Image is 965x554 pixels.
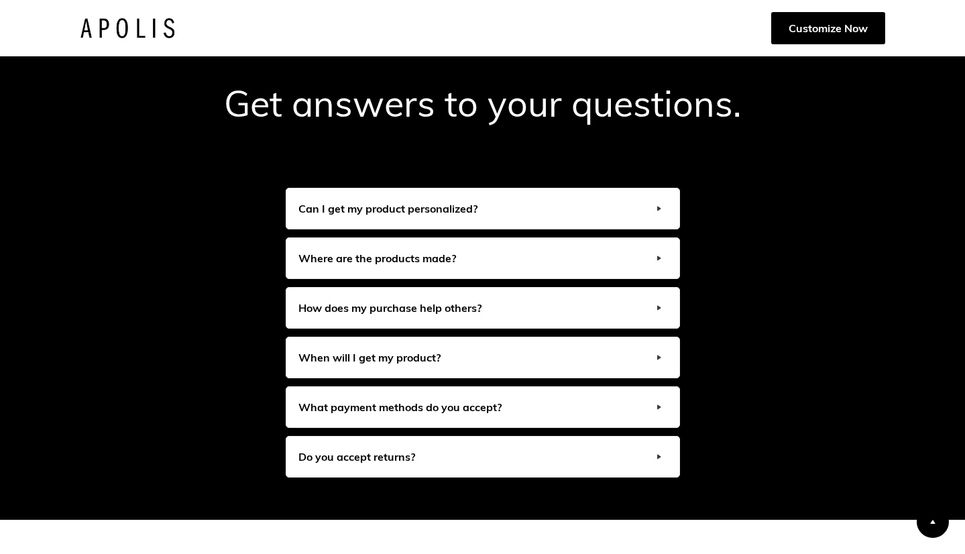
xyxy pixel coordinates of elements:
[298,250,456,266] h6: Where are the products made?
[771,12,885,44] a: Customize Now
[298,201,477,217] h6: Can I get my product personalized?
[298,399,502,415] h6: What payment methods do you accept?
[298,449,415,465] h6: Do you accept returns?
[224,70,741,123] h2: Get answers to your questions.
[298,300,481,316] h6: How does my purchase help others?
[298,349,441,366] h6: When will I get my product?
